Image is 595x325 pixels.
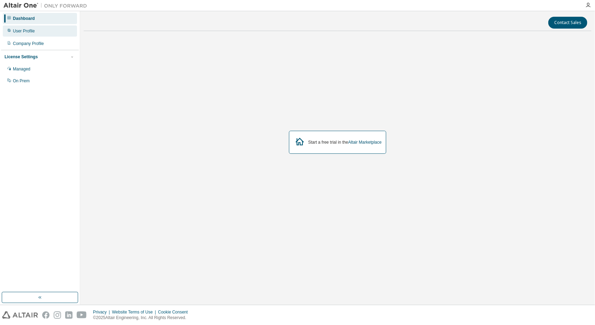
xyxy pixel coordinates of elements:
img: facebook.svg [42,311,49,319]
div: Start a free trial in the [308,139,382,145]
div: On Prem [13,78,30,84]
img: Altair One [3,2,91,9]
a: Altair Marketplace [348,140,382,145]
button: Contact Sales [548,17,587,29]
div: User Profile [13,28,35,34]
div: Cookie Consent [158,309,192,315]
div: License Settings [5,54,38,60]
div: Managed [13,66,30,72]
div: Website Terms of Use [112,309,158,315]
p: © 2025 Altair Engineering, Inc. All Rights Reserved. [93,315,192,321]
div: Dashboard [13,16,35,21]
div: Company Profile [13,41,44,46]
img: altair_logo.svg [2,311,38,319]
img: instagram.svg [54,311,61,319]
div: Privacy [93,309,112,315]
img: linkedin.svg [65,311,73,319]
img: youtube.svg [77,311,87,319]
